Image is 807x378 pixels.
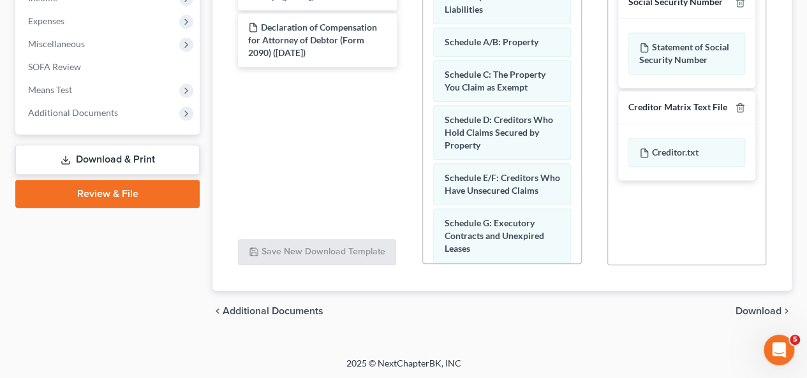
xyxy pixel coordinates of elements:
[628,138,745,167] div: Creditor.txt
[444,69,545,92] span: Schedule C: The Property You Claim as Exempt
[248,22,377,58] span: Declaration of Compensation for Attorney of Debtor (Form 2090) ([DATE])
[628,33,745,75] div: Statement of Social Security Number
[764,335,794,365] iframe: Intercom live chat
[212,306,323,316] a: chevron_left Additional Documents
[28,61,81,72] span: SOFA Review
[444,217,544,254] span: Schedule G: Executory Contracts and Unexpired Leases
[781,306,792,316] i: chevron_right
[238,239,396,266] button: Save New Download Template
[212,306,223,316] i: chevron_left
[628,101,727,113] div: Creditor Matrix Text File
[736,306,781,316] span: Download
[736,306,792,316] button: Download chevron_right
[444,114,552,150] span: Schedule D: Creditors Who Hold Claims Secured by Property
[15,180,200,208] a: Review & File
[28,84,72,95] span: Means Test
[15,145,200,175] a: Download & Print
[444,36,538,47] span: Schedule A/B: Property
[28,15,64,26] span: Expenses
[223,306,323,316] span: Additional Documents
[18,55,200,78] a: SOFA Review
[28,38,85,49] span: Miscellaneous
[790,335,800,345] span: 5
[28,107,118,118] span: Additional Documents
[444,172,559,196] span: Schedule E/F: Creditors Who Have Unsecured Claims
